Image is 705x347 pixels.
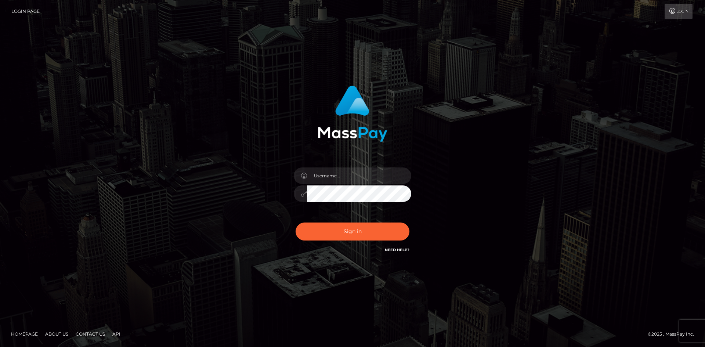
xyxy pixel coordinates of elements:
a: Homepage [8,328,41,340]
a: Need Help? [385,247,409,252]
a: About Us [42,328,71,340]
div: © 2025 , MassPay Inc. [648,330,699,338]
a: API [109,328,123,340]
input: Username... [307,167,411,184]
a: Login [665,4,693,19]
img: MassPay Login [318,86,387,142]
button: Sign in [296,223,409,241]
a: Contact Us [73,328,108,340]
a: Login Page [11,4,40,19]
